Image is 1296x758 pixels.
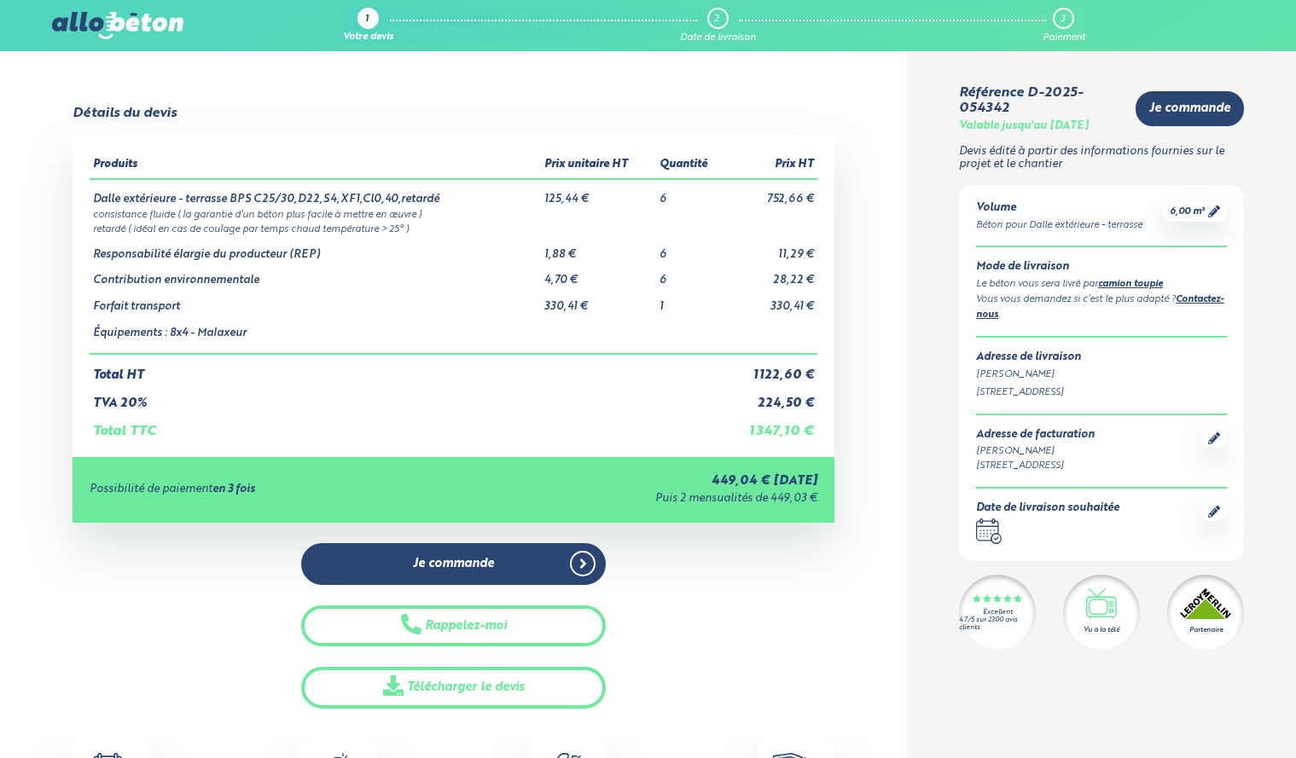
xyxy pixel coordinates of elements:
[959,120,1089,133] div: Valable jusqu'au [DATE]
[90,410,726,439] td: Total TTC
[1189,625,1223,635] div: Partenaire
[90,206,817,221] td: consistance fluide ( la garantie d’un béton plus facile à mettre en œuvre )
[976,218,1142,233] div: Béton pour Dalle extérieure - terrasse
[976,261,1227,274] div: Mode de livraison
[541,235,656,262] td: 1,88 €
[52,12,183,39] img: allobéton
[959,85,1122,117] div: Référence D-2025-054342
[976,351,1227,364] div: Adresse de livraison
[301,667,606,709] a: Télécharger le devis
[656,287,726,314] td: 1
[1144,691,1277,739] iframe: Help widget launcher
[1136,91,1244,126] a: Je commande
[90,152,541,179] th: Produits
[976,292,1227,323] div: Vous vous demandez si c’est le plus adapté ? .
[726,152,817,179] th: Prix HT
[541,287,656,314] td: 330,41 €
[680,32,756,43] div: Date de livraison
[1043,32,1085,43] div: Paiement
[541,261,656,287] td: 4,70 €
[90,483,457,496] div: Possibilité de paiement
[90,261,541,287] td: Contribution environnementale
[680,8,756,43] a: 2 Date de livraison
[714,14,719,25] div: 2
[983,609,1013,616] div: Excellent
[1098,280,1163,289] a: camion toupie
[541,152,656,179] th: Prix unitaire HT
[726,383,817,411] td: 224,50 €
[726,235,817,262] td: 11,29 €
[301,543,606,585] a: Je commande
[73,106,177,121] div: Détails du devis
[656,179,726,206] td: 6
[1084,625,1119,635] div: Vu à la télé
[726,287,817,314] td: 330,41 €
[90,221,817,235] td: retardé ( idéal en cas de coulage par temps chaud température > 25° )
[976,459,1095,473] div: [STREET_ADDRESS]
[90,354,726,383] td: Total HT
[976,367,1227,382] div: [PERSON_NAME]
[343,32,393,43] div: Votre devis
[1061,14,1065,25] div: 3
[976,385,1227,400] div: [STREET_ADDRESS]
[90,179,541,206] td: Dalle extérieure - terrasse BPS C25/30,D22,S4,XF1,Cl0,40,retardé
[976,277,1227,292] div: Le béton vous sera livré par
[90,383,726,411] td: TVA 20%
[726,410,817,439] td: 1 347,10 €
[90,287,541,314] td: Forfait transport
[959,616,1036,632] div: 4.7/5 sur 2300 avis clients
[212,483,255,495] strong: en 3 fois
[976,444,1095,459] div: [PERSON_NAME]
[976,202,1142,215] div: Volume
[959,146,1244,171] p: Devis édité à partir des informations fournies sur le projet et le chantier
[976,295,1224,320] a: Contactez-nous
[541,179,656,206] td: 125,44 €
[726,354,817,383] td: 1 122,60 €
[413,557,494,571] span: Je commande
[90,314,541,355] td: Équipements : 8x4 - Malaxeur
[90,235,541,262] td: Responsabilité élargie du producteur (REP)
[656,235,726,262] td: 6
[457,493,817,506] div: Puis 2 mensualités de 449,03 €
[976,429,1095,442] div: Adresse de facturation
[343,8,393,43] a: 1 Votre devis
[1043,8,1085,43] a: 3 Paiement
[457,474,817,489] div: 449,04 € [DATE]
[656,152,726,179] th: Quantité
[726,261,817,287] td: 28,22 €
[1149,101,1230,116] span: Je commande
[726,179,817,206] td: 752,66 €
[301,605,606,647] button: Rappelez-moi
[976,502,1119,515] div: Date de livraison souhaitée
[365,14,369,26] div: 1
[656,261,726,287] td: 6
